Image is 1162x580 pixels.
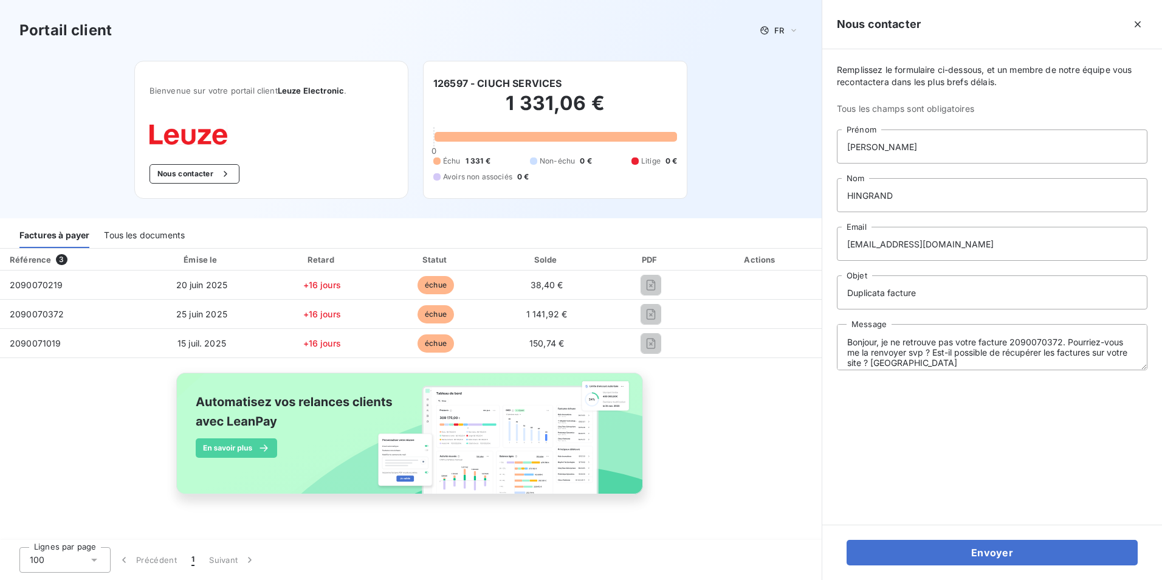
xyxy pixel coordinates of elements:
input: placeholder [837,178,1147,212]
h6: 126597 - CIUCH SERVICES [433,76,562,91]
span: 0 [431,146,436,156]
span: 2090070219 [10,280,63,290]
span: 1 141,92 € [526,309,568,319]
span: 15 juil. 2025 [177,338,226,348]
span: échue [418,305,454,323]
span: Avoirs non associés [443,171,512,182]
div: PDF [604,254,698,266]
div: Émise le [142,254,262,266]
span: Échu [443,156,461,167]
div: Statut [382,254,489,266]
span: FR [774,26,784,35]
span: 0 € [580,156,591,167]
button: Envoyer [847,540,1138,565]
span: 0 € [517,171,529,182]
input: placeholder [837,275,1147,309]
img: banner [165,365,656,515]
h2: 1 331,06 € [433,91,677,128]
input: placeholder [837,227,1147,261]
span: 1 [191,554,194,566]
button: 1 [184,547,202,573]
span: +16 jours [303,338,341,348]
div: Référence [10,255,51,264]
span: échue [418,276,454,294]
input: placeholder [837,129,1147,164]
span: 25 juin 2025 [176,309,227,319]
div: Actions [703,254,819,266]
span: 0 € [665,156,677,167]
h3: Portail client [19,19,112,41]
span: 100 [30,554,44,566]
h5: Nous contacter [837,16,921,33]
span: Bienvenue sur votre portail client . [150,86,393,95]
div: Retard [267,254,377,266]
span: 150,74 € [529,338,564,348]
textarea: Bonjour, je ne retrouve pas votre facture 2090070372. Pourriez-vous me la renvoyer svp ? Est-il p... [837,324,1147,370]
span: 1 331 € [466,156,490,167]
button: Nous contacter [150,164,239,184]
button: Suivant [202,547,263,573]
span: 20 juin 2025 [176,280,228,290]
span: 2090070372 [10,309,64,319]
div: Solde [494,254,599,266]
span: 3 [56,254,67,265]
span: Tous les champs sont obligatoires [837,103,1147,115]
span: 2090071019 [10,338,61,348]
span: Litige [641,156,661,167]
span: échue [418,334,454,353]
button: Précédent [111,547,184,573]
span: Non-échu [540,156,575,167]
span: +16 jours [303,280,341,290]
span: Remplissez le formulaire ci-dessous, et un membre de notre équipe vous recontactera dans les plus... [837,64,1147,88]
div: Factures à payer [19,223,89,248]
span: +16 jours [303,309,341,319]
img: Company logo [150,125,227,145]
div: Tous les documents [104,223,185,248]
span: 38,40 € [531,280,563,290]
span: Leuze Electronic [278,86,344,95]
